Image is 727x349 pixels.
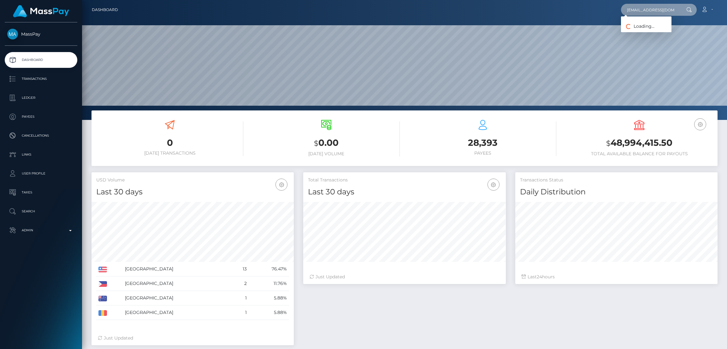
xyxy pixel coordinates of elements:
[92,3,118,16] a: Dashboard
[123,262,231,276] td: [GEOGRAPHIC_DATA]
[249,291,289,305] td: 5.88%
[7,74,75,84] p: Transactions
[253,137,400,150] h3: 0.00
[249,305,289,320] td: 5.88%
[5,222,77,238] a: Admin
[231,276,249,291] td: 2
[98,281,107,287] img: PH.png
[7,55,75,65] p: Dashboard
[7,93,75,103] p: Ledger
[5,128,77,144] a: Cancellations
[314,139,318,148] small: $
[621,23,654,29] span: Loading...
[520,177,713,183] h5: Transactions Status
[249,276,289,291] td: 11.76%
[98,267,107,272] img: US.png
[5,90,77,106] a: Ledger
[7,112,75,121] p: Payees
[621,4,680,16] input: Search...
[7,169,75,178] p: User Profile
[123,305,231,320] td: [GEOGRAPHIC_DATA]
[7,29,18,39] img: MassPay
[98,296,107,301] img: AU.png
[409,137,556,149] h3: 28,393
[231,291,249,305] td: 1
[231,262,249,276] td: 13
[5,109,77,125] a: Payees
[522,274,711,280] div: Last hours
[5,31,77,37] span: MassPay
[98,335,287,341] div: Just Updated
[249,262,289,276] td: 76.47%
[5,71,77,87] a: Transactions
[98,310,107,316] img: RO.png
[231,305,249,320] td: 1
[5,52,77,68] a: Dashboard
[96,137,243,149] h3: 0
[7,150,75,159] p: Links
[7,131,75,140] p: Cancellations
[308,177,501,183] h5: Total Transactions
[13,5,69,17] img: MassPay Logo
[5,185,77,200] a: Taxes
[96,177,289,183] h5: USD Volume
[96,186,289,198] h4: Last 30 days
[308,186,501,198] h4: Last 30 days
[5,204,77,219] a: Search
[7,188,75,197] p: Taxes
[310,274,499,280] div: Just Updated
[537,274,542,280] span: 24
[5,147,77,163] a: Links
[96,151,243,156] h6: [DATE] Transactions
[606,139,611,148] small: $
[123,291,231,305] td: [GEOGRAPHIC_DATA]
[409,151,556,156] h6: Payees
[7,207,75,216] p: Search
[253,151,400,157] h6: [DATE] Volume
[5,166,77,181] a: User Profile
[7,226,75,235] p: Admin
[566,137,713,150] h3: 48,994,415.50
[566,151,713,157] h6: Total Available Balance for Payouts
[123,276,231,291] td: [GEOGRAPHIC_DATA]
[520,186,713,198] h4: Daily Distribution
